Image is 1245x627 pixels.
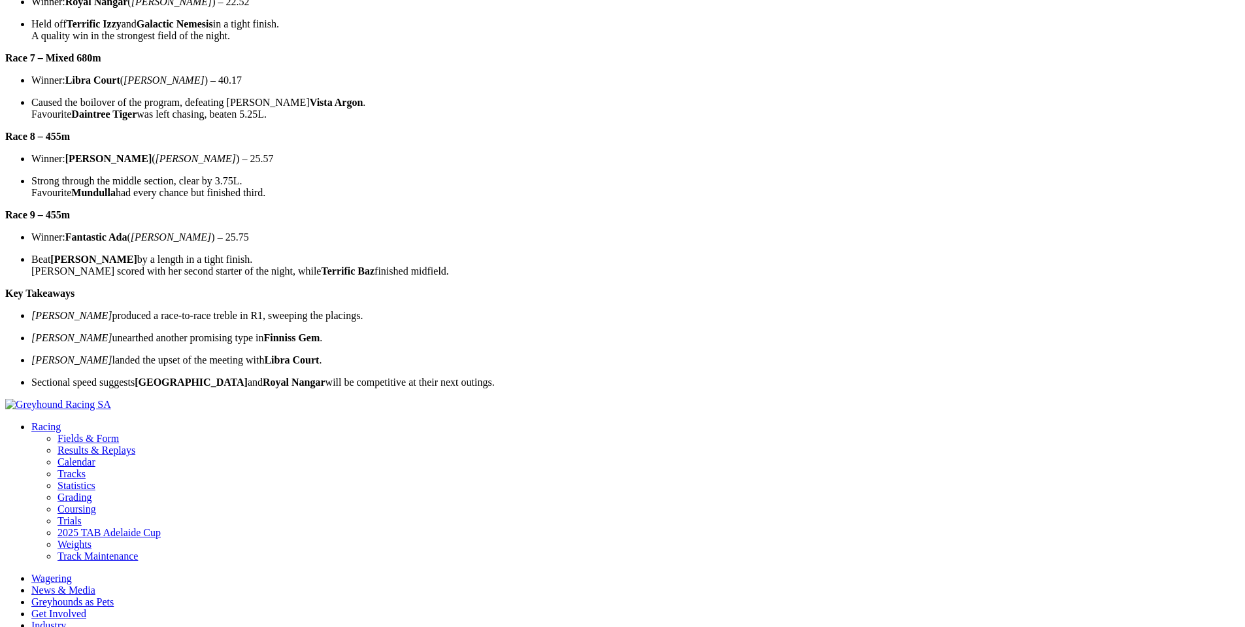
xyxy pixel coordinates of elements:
strong: Key Takeaways [5,288,75,299]
strong: Terrific Baz [321,265,374,277]
a: Trials [58,515,82,526]
p: Winner: ( ) – 25.75 [31,231,1240,243]
a: Tracks [58,468,86,479]
img: Greyhound Racing SA [5,399,111,411]
strong: Daintree Tiger [71,109,137,120]
strong: Race 8 – 455m [5,131,70,142]
strong: Fantastic Ada [65,231,127,243]
strong: Race 9 – 455m [5,209,70,220]
a: Coursing [58,503,96,515]
a: News & Media [31,585,95,596]
p: unearthed another promising type in . [31,332,1240,344]
p: Beat by a length in a tight finish. [PERSON_NAME] scored with her second starter of the night, wh... [31,254,1240,277]
em: [PERSON_NAME] [124,75,205,86]
a: Get Involved [31,608,86,619]
strong: [GEOGRAPHIC_DATA] [135,377,248,388]
em: [PERSON_NAME] [31,354,112,365]
strong: Royal Nangar [263,377,325,388]
a: 2025 TAB Adelaide Cup [58,527,161,538]
strong: Mundulla [71,187,116,198]
strong: Terrific Izzy [66,18,121,29]
a: Greyhounds as Pets [31,596,114,607]
strong: Vista Argon [310,97,363,108]
a: Track Maintenance [58,551,138,562]
p: Caused the boilover of the program, defeating [PERSON_NAME] . Favourite was left chasing, beaten ... [31,97,1240,120]
em: [PERSON_NAME] [131,231,212,243]
p: Winner: ( ) – 40.17 [31,75,1240,86]
a: Statistics [58,480,95,491]
strong: Finniss Gem [263,332,320,343]
strong: [PERSON_NAME] [50,254,137,265]
p: Strong through the middle section, clear by 3.75L. Favourite had every chance but finished third. [31,175,1240,199]
a: Grading [58,492,91,503]
p: Sectional speed suggests and will be competitive at their next outings. [31,377,1240,388]
em: [PERSON_NAME] [31,332,112,343]
p: landed the upset of the meeting with . [31,354,1240,366]
p: produced a race-to-race treble in R1, sweeping the placings. [31,310,1240,322]
strong: Libra Court [65,75,120,86]
em: [PERSON_NAME] [156,153,237,164]
a: Results & Replays [58,445,135,456]
strong: Galactic Nemesis [137,18,213,29]
p: Winner: ( ) – 25.57 [31,153,1240,165]
p: Held off and in a tight finish. A quality win in the strongest field of the night. [31,18,1240,42]
strong: [PERSON_NAME] [65,153,152,164]
a: Fields & Form [58,433,119,444]
strong: Race 7 – Mixed 680m [5,52,101,63]
em: [PERSON_NAME] [31,310,112,321]
a: Racing [31,421,61,432]
a: Calendar [58,456,95,467]
strong: Libra Court [264,354,319,365]
a: Wagering [31,573,72,584]
a: Weights [58,539,91,550]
